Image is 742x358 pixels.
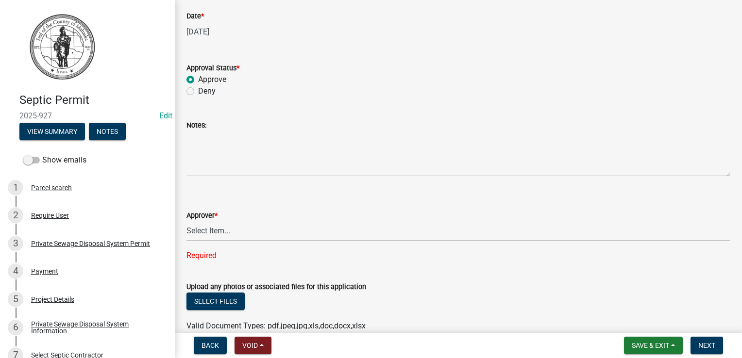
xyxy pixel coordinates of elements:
[19,111,155,120] span: 2025-927
[186,22,275,42] input: mm/dd/yyyy
[698,342,715,349] span: Next
[89,128,126,136] wm-modal-confirm: Notes
[89,123,126,140] button: Notes
[23,154,86,166] label: Show emails
[186,212,218,219] label: Approver
[198,85,216,97] label: Deny
[8,263,23,279] div: 4
[186,65,239,72] label: Approval Status
[8,180,23,195] div: 1
[19,123,85,140] button: View Summary
[159,111,172,120] a: Edit
[8,208,23,223] div: 2
[624,337,683,354] button: Save & Exit
[186,284,366,291] label: Upload any photos or associated files for this application
[8,320,23,335] div: 6
[8,236,23,251] div: 3
[235,337,271,354] button: Void
[159,111,172,120] wm-modal-confirm: Edit Application Number
[31,296,74,303] div: Project Details
[31,184,72,191] div: Parcel search
[31,321,159,334] div: Private Sewage Disposal System Information
[31,268,58,275] div: Payment
[198,74,226,85] label: Approve
[186,293,245,310] button: Select files
[31,240,150,247] div: Private Sewage Disposal System Permit
[194,337,227,354] button: Back
[691,337,723,354] button: Next
[19,93,167,107] h4: Septic Permit
[202,342,219,349] span: Back
[186,122,206,129] label: Notes:
[8,292,23,307] div: 5
[242,342,258,349] span: Void
[19,128,85,136] wm-modal-confirm: Summary
[31,212,69,219] div: Require User
[186,321,366,330] span: Valid Document Types: pdf,jpeg,jpg,xls,doc,docx,xlsx
[186,250,730,261] div: Required
[186,13,204,20] label: Date
[19,10,105,83] img: Mahaska County, Iowa
[632,342,669,349] span: Save & Exit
